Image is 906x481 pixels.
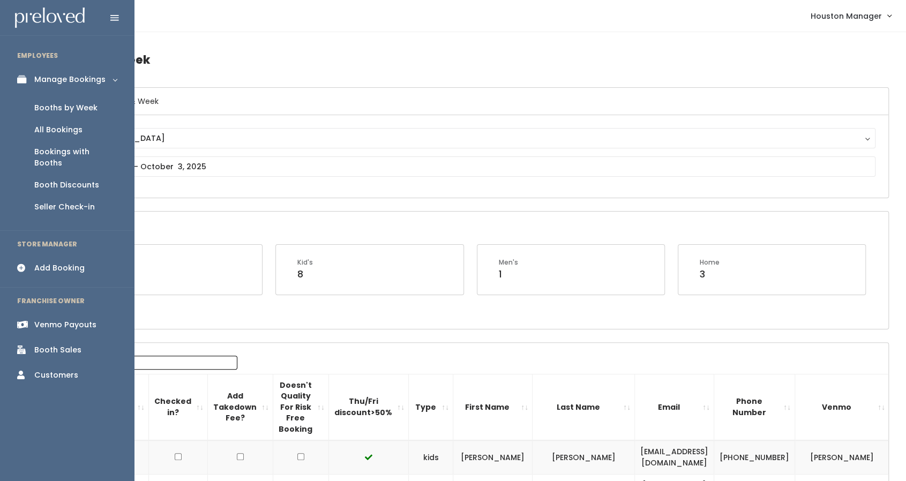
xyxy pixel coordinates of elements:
[533,440,635,474] td: [PERSON_NAME]
[34,74,106,85] div: Manage Bookings
[700,258,720,267] div: Home
[329,374,409,440] th: Thu/Fri discount&gt;50%: activate to sort column ascending
[55,45,889,74] h4: Booths by Week
[68,156,875,177] input: September 27 - October 3, 2025
[795,440,889,474] td: [PERSON_NAME]
[297,267,313,281] div: 8
[453,374,533,440] th: First Name: activate to sort column ascending
[55,88,888,115] h6: Select Location & Week
[635,440,714,474] td: [EMAIL_ADDRESS][DOMAIN_NAME]
[34,201,95,213] div: Seller Check-in
[149,374,208,440] th: Checked in?: activate to sort column ascending
[273,374,329,440] th: Doesn't Quality For Risk Free Booking : activate to sort column ascending
[34,262,85,274] div: Add Booking
[714,374,795,440] th: Phone Number: activate to sort column ascending
[453,440,533,474] td: [PERSON_NAME]
[811,10,882,22] span: Houston Manager
[34,344,81,356] div: Booth Sales
[714,440,795,474] td: [PHONE_NUMBER]
[78,132,865,144] div: [GEOGRAPHIC_DATA]
[533,374,635,440] th: Last Name: activate to sort column ascending
[101,356,237,370] input: Search:
[409,374,453,440] th: Type: activate to sort column ascending
[409,440,453,474] td: kids
[68,128,875,148] button: [GEOGRAPHIC_DATA]
[635,374,714,440] th: Email: activate to sort column ascending
[34,179,99,191] div: Booth Discounts
[499,258,518,267] div: Men's
[297,258,313,267] div: Kid's
[34,124,83,136] div: All Bookings
[34,146,117,169] div: Bookings with Booths
[700,267,720,281] div: 3
[499,267,518,281] div: 1
[34,102,98,114] div: Booths by Week
[795,374,889,440] th: Venmo: activate to sort column ascending
[208,374,273,440] th: Add Takedown Fee?: activate to sort column ascending
[34,319,96,330] div: Venmo Payouts
[34,370,78,381] div: Customers
[62,356,237,370] label: Search:
[15,7,85,28] img: preloved logo
[800,4,902,27] a: Houston Manager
